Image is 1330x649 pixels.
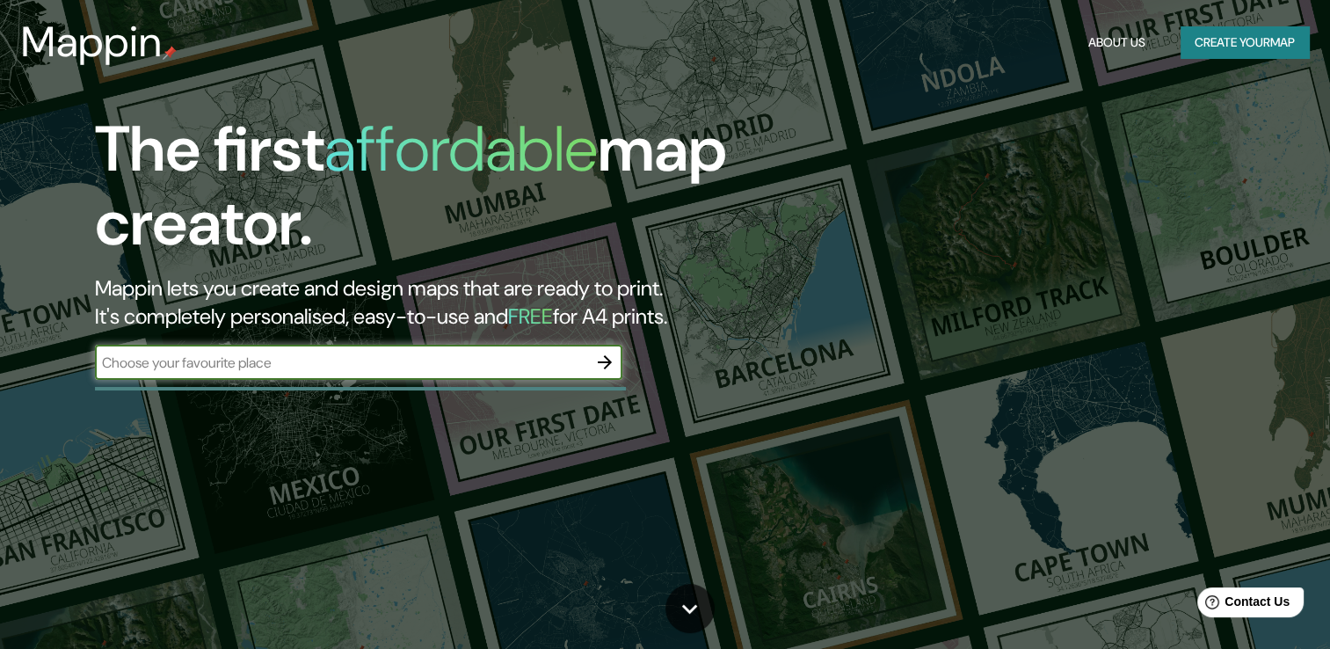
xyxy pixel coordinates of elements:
[163,46,177,60] img: mappin-pin
[1181,26,1309,59] button: Create yourmap
[21,18,163,67] h3: Mappin
[95,113,760,274] h1: The first map creator.
[324,108,598,190] h1: affordable
[1174,580,1311,630] iframe: Help widget launcher
[1081,26,1152,59] button: About Us
[95,274,760,331] h2: Mappin lets you create and design maps that are ready to print. It's completely personalised, eas...
[508,303,553,330] h5: FREE
[95,353,587,373] input: Choose your favourite place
